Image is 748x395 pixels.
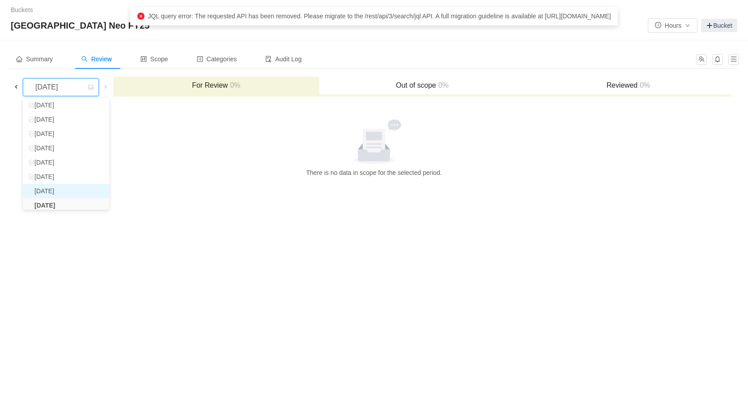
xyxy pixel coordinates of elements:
i: icon: control [140,56,147,62]
li: [DATE] [23,98,109,112]
li: [DATE] [23,112,109,127]
i: icon: safety [28,145,34,151]
span: [GEOGRAPHIC_DATA] Neo FY25 [11,18,155,33]
h3: Out of scope [324,81,521,90]
div: [DATE] [28,79,67,96]
li: [DATE] [23,141,109,155]
span: There is no data in scope for the selected period. [306,169,442,176]
button: icon: menu [728,54,739,65]
span: Scope [140,55,168,63]
span: 0% [228,81,240,89]
span: Categories [197,55,237,63]
i: icon: safety [28,159,34,166]
span: 0% [436,81,449,89]
span: JQL query error: The requested API has been removed. Please migrate to the /rest/api/3/search/jql... [148,13,611,20]
i: icon: safety [28,174,34,180]
button: icon: clock-circleHoursicon: down [648,18,697,33]
li: [DATE] [23,170,109,184]
i: icon: safety [28,131,34,137]
span: Summary [16,55,53,63]
button: icon: team [696,54,707,65]
i: icon: calendar [88,85,93,91]
button: icon: bell [712,54,723,65]
i: icon: safety [28,102,34,108]
a: Bucket [701,19,737,32]
h3: Reviewed [530,81,727,90]
li: [DATE] [23,127,109,141]
li: [DATE] [23,184,109,198]
i: icon: safety [28,116,34,123]
span: 0% [637,81,650,89]
span: Review [81,55,112,63]
li: [DATE] [23,155,109,170]
i: icon: audit [265,56,272,62]
li: [DATE] [23,198,109,212]
a: Buckets [11,6,33,13]
i: icon: close-circle [137,13,144,20]
i: icon: search [81,56,88,62]
i: icon: home [16,56,22,62]
span: Audit Log [265,55,302,63]
h3: For Review [118,81,315,90]
i: icon: profile [197,56,203,62]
